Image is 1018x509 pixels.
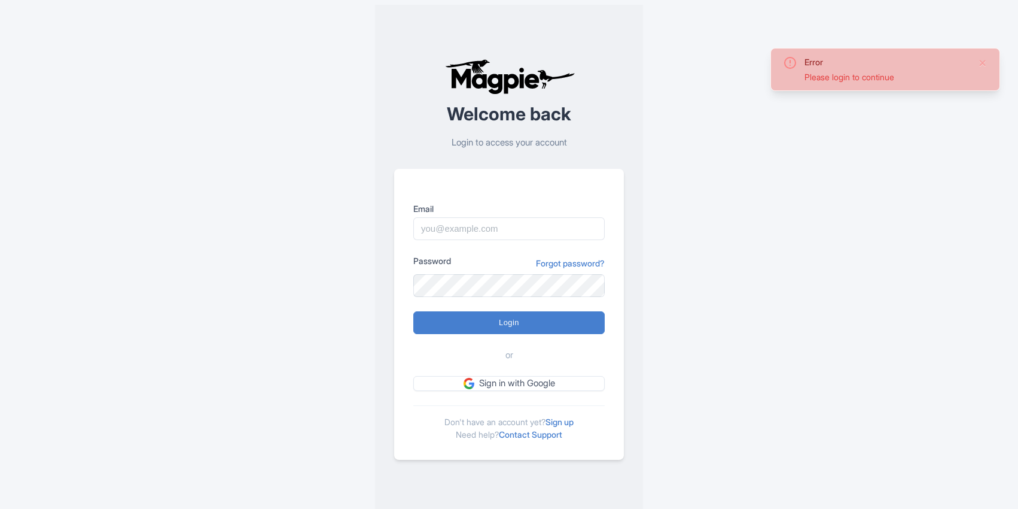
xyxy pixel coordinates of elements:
img: google.svg [464,378,474,389]
a: Forgot password? [536,257,605,269]
img: logo-ab69f6fb50320c5b225c76a69d11143b.png [442,59,577,95]
div: Don't have an account yet? Need help? [413,405,605,441]
h2: Welcome back [394,104,624,124]
div: Please login to continue [804,71,968,83]
input: you@example.com [413,217,605,240]
p: Login to access your account [394,136,624,150]
button: Close [978,56,987,70]
a: Contact Support [499,429,562,440]
label: Password [413,255,451,267]
span: or [505,349,513,362]
input: Login [413,311,605,334]
a: Sign in with Google [413,376,605,391]
a: Sign up [545,417,574,427]
label: Email [413,202,605,215]
div: Error [804,56,968,68]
